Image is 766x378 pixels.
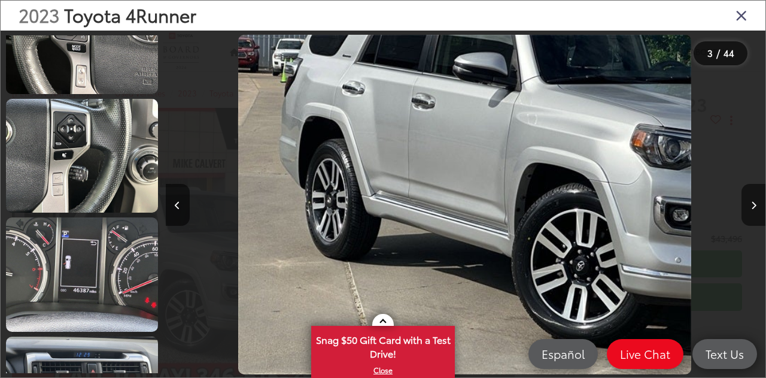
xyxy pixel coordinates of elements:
span: / [715,49,721,58]
a: Español [528,339,598,369]
div: 2023 Toyota 4Runner Limited 2 [165,35,764,375]
span: Text Us [700,346,750,361]
span: 2023 [19,2,59,28]
span: Toyota 4Runner [64,2,196,28]
span: 3 [707,46,713,59]
a: Text Us [692,339,757,369]
span: Snag $50 Gift Card with a Test Drive! [312,327,454,364]
a: Live Chat [607,339,683,369]
span: 44 [724,46,734,59]
button: Next image [741,184,765,226]
img: 2023 Toyota 4Runner Limited [4,217,159,333]
i: Close gallery [735,7,747,23]
span: Español [536,346,591,361]
button: Previous image [166,184,190,226]
span: Live Chat [614,346,676,361]
img: 2023 Toyota 4Runner Limited [4,98,159,214]
img: 2023 Toyota 4Runner Limited [238,35,691,375]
